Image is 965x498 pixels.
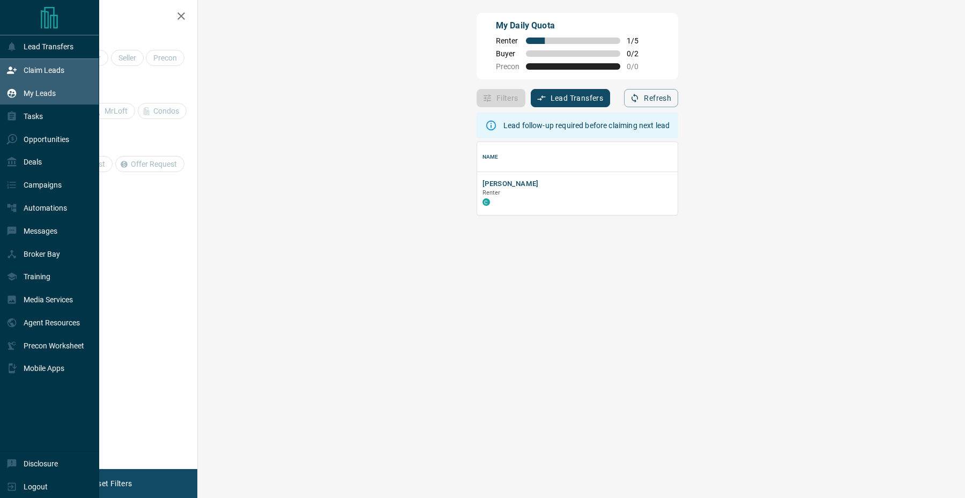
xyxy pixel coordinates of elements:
button: [PERSON_NAME] [482,179,539,189]
h2: Filters [34,11,187,24]
span: Precon [496,62,519,71]
span: 1 / 5 [627,36,650,45]
button: Refresh [624,89,678,107]
div: Lead follow-up required before claiming next lead [503,116,670,135]
div: Name [477,142,792,172]
span: Renter [496,36,519,45]
div: condos.ca [482,198,490,206]
div: Name [482,142,499,172]
span: Buyer [496,49,519,58]
span: 0 / 0 [627,62,650,71]
span: Renter [482,189,501,196]
p: My Daily Quota [496,19,650,32]
button: Reset Filters [81,474,139,493]
span: 0 / 2 [627,49,650,58]
button: Lead Transfers [531,89,611,107]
